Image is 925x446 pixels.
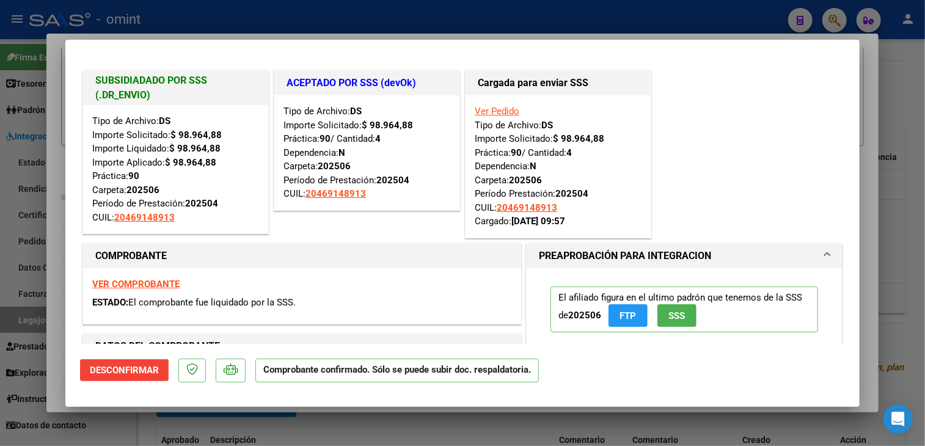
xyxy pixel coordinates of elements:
[305,188,366,199] span: 20469148913
[475,104,642,228] div: Tipo de Archivo: Importe Solicitado: Práctica: / Cantidad: Dependencia: Carpeta: Período Prestaci...
[566,147,572,158] strong: 4
[375,133,381,144] strong: 4
[338,147,345,158] strong: N
[165,157,216,168] strong: $ 98.964,88
[527,244,842,268] mat-expansion-panel-header: PREAPROBACIÓN PARA INTEGRACION
[92,297,128,308] span: ESTADO:
[128,297,296,308] span: El comprobante fue liquidado por la SSS.
[530,161,536,172] strong: N
[159,115,170,126] strong: DS
[318,161,351,172] strong: 202506
[568,310,601,321] strong: 202506
[126,185,159,196] strong: 202506
[92,279,180,290] a: VER COMPROBANTE
[609,304,648,327] button: FTP
[511,147,522,158] strong: 90
[669,310,686,321] span: SSS
[128,170,139,181] strong: 90
[509,175,542,186] strong: 202506
[92,114,259,224] div: Tipo de Archivo: Importe Solicitado: Importe Liquidado: Importe Aplicado: Práctica: Carpeta: Perí...
[95,73,256,103] h1: SUBSIDIADADO POR SSS (.DR_ENVIO)
[497,202,557,213] span: 20469148913
[883,404,913,434] div: Open Intercom Messenger
[550,287,818,332] p: El afiliado figura en el ultimo padrón que tenemos de la SSS de
[320,133,331,144] strong: 90
[620,310,637,321] span: FTP
[95,340,220,352] strong: DATOS DEL COMPROBANTE
[657,304,696,327] button: SSS
[362,120,413,131] strong: $ 98.964,88
[283,104,450,201] div: Tipo de Archivo: Importe Solicitado: Práctica: / Cantidad: Dependencia: Carpeta: Período de Prest...
[90,365,159,376] span: Desconfirmar
[169,143,221,154] strong: $ 98.964,88
[475,106,519,117] a: Ver Pedido
[255,359,539,382] p: Comprobante confirmado. Sólo se puede subir doc. respaldatoria.
[376,175,409,186] strong: 202504
[555,188,588,199] strong: 202504
[511,216,565,227] strong: [DATE] 09:57
[114,212,175,223] span: 20469148913
[541,120,553,131] strong: DS
[95,250,167,261] strong: COMPROBANTE
[539,249,711,263] h1: PREAPROBACIÓN PARA INTEGRACION
[350,106,362,117] strong: DS
[287,76,447,90] h1: ACEPTADO POR SSS (devOk)
[170,130,222,141] strong: $ 98.964,88
[478,76,638,90] h1: Cargada para enviar SSS
[185,198,218,209] strong: 202504
[80,359,169,381] button: Desconfirmar
[553,133,604,144] strong: $ 98.964,88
